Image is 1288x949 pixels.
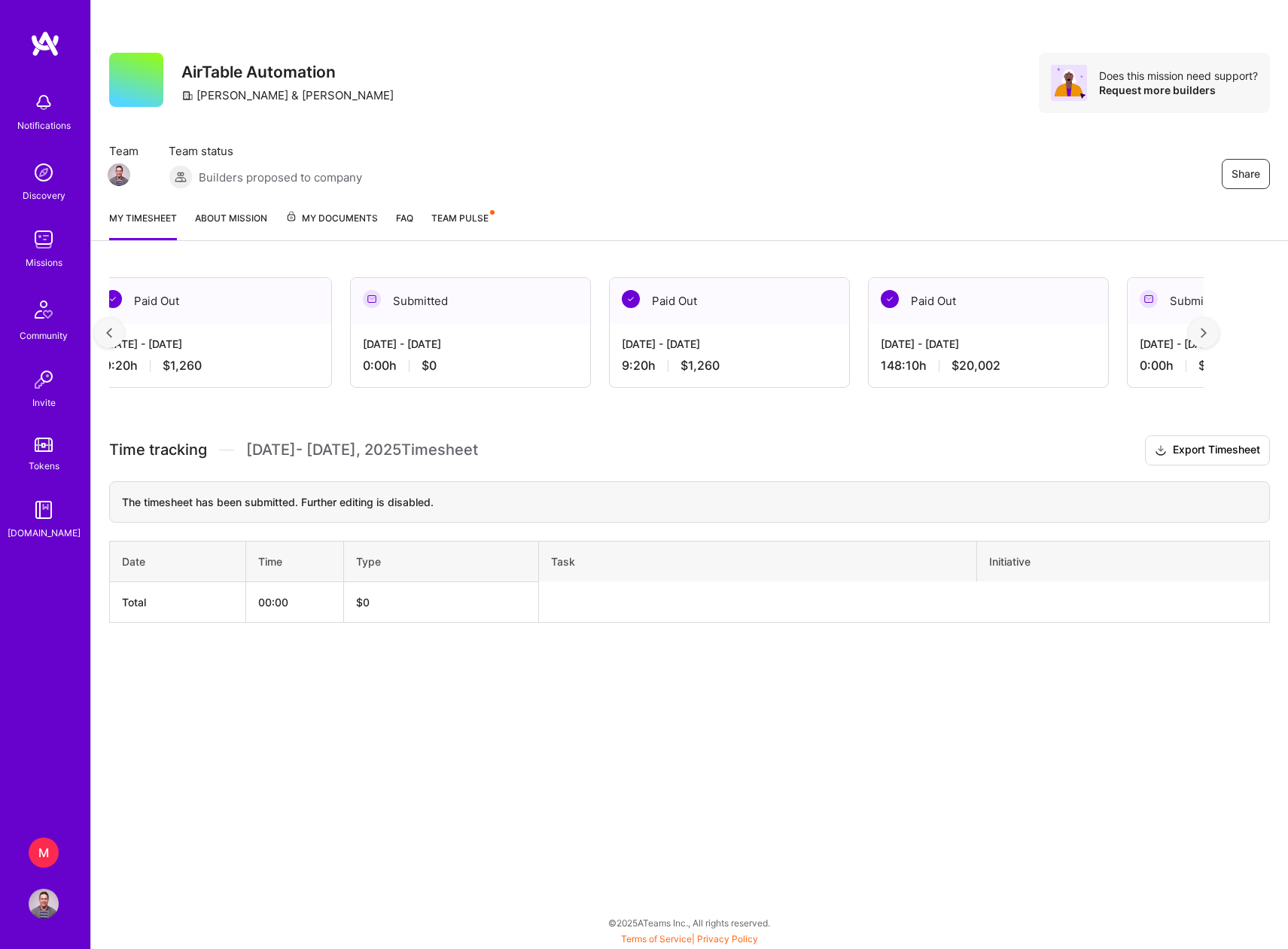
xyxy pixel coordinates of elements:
[109,162,129,188] a: Team Member Avatar
[29,87,59,117] img: bell
[181,90,193,102] i: icon CompanyGray
[20,328,68,343] div: Community
[681,358,720,374] span: $1,260
[246,581,343,622] th: 00:00
[363,358,578,374] div: 0:00 h
[104,290,122,308] img: Paid Out
[195,210,267,240] a: About Mission
[1145,435,1270,465] button: Export Timesheet
[622,336,837,352] div: [DATE] - [DATE]
[1198,358,1213,374] span: $0
[169,143,362,159] span: Team status
[1155,443,1167,459] i: icon Download
[25,838,62,868] a: M
[1099,69,1258,83] div: Does this mission need support?
[8,525,81,541] div: [DOMAIN_NAME]
[881,290,899,308] img: Paid Out
[26,291,62,328] img: Community
[881,336,1096,352] div: [DATE] - [DATE]
[351,278,590,324] div: Submitted
[1201,328,1207,338] img: right
[181,63,401,81] h3: AirTable Automation
[538,541,977,581] th: Task
[1099,83,1258,97] div: Request more builders
[26,255,62,270] div: Missions
[110,581,246,622] th: Total
[431,212,489,224] span: Team Pulse
[29,157,59,188] img: discovery
[30,30,60,57] img: logo
[1051,65,1087,101] img: Avatar
[23,188,65,203] div: Discovery
[1222,159,1270,189] button: Share
[363,290,381,308] img: Submitted
[169,165,193,189] img: Builders proposed to company
[109,481,1270,523] div: The timesheet has been submitted. Further editing is disabled.
[343,541,538,581] th: Type
[109,441,207,459] span: Time tracking
[104,358,319,374] div: 9:20 h
[181,87,394,103] div: [PERSON_NAME] & [PERSON_NAME]
[363,336,578,352] div: [DATE] - [DATE]
[610,278,849,324] div: Paid Out
[29,495,59,525] img: guide book
[29,224,59,255] img: teamwork
[29,458,59,474] div: Tokens
[396,210,413,240] a: FAQ
[35,438,53,452] img: tokens
[110,541,246,581] th: Date
[92,278,331,324] div: Paid Out
[246,441,478,459] span: [DATE] - [DATE] , 2025 Timesheet
[881,358,1096,374] div: 148:10 h
[108,163,130,186] img: Team Member Avatar
[285,210,378,240] a: My Documents
[621,933,758,944] span: |
[1232,166,1260,182] span: Share
[869,278,1108,324] div: Paid Out
[29,365,59,395] img: Invite
[621,933,692,944] a: Terms of Service
[199,169,362,185] span: Builders proposed to company
[17,117,71,133] div: Notifications
[422,358,437,374] span: $0
[163,358,202,374] span: $1,260
[90,904,1288,941] div: © 2025 ATeams Inc., All rights reserved.
[977,541,1270,581] th: Initiative
[106,328,112,338] img: left
[697,933,758,944] a: Privacy Policy
[285,210,378,227] span: My Documents
[952,358,1000,374] span: $20,002
[109,210,177,240] a: My timesheet
[622,290,640,308] img: Paid Out
[343,581,538,622] th: $0
[104,336,319,352] div: [DATE] - [DATE]
[1140,290,1158,308] img: Submitted
[246,541,343,581] th: Time
[29,889,59,919] img: User Avatar
[25,889,62,919] a: User Avatar
[622,358,837,374] div: 9:20 h
[109,143,139,159] span: Team
[29,838,59,868] div: M
[32,395,56,410] div: Invite
[431,210,493,240] a: Team Pulse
